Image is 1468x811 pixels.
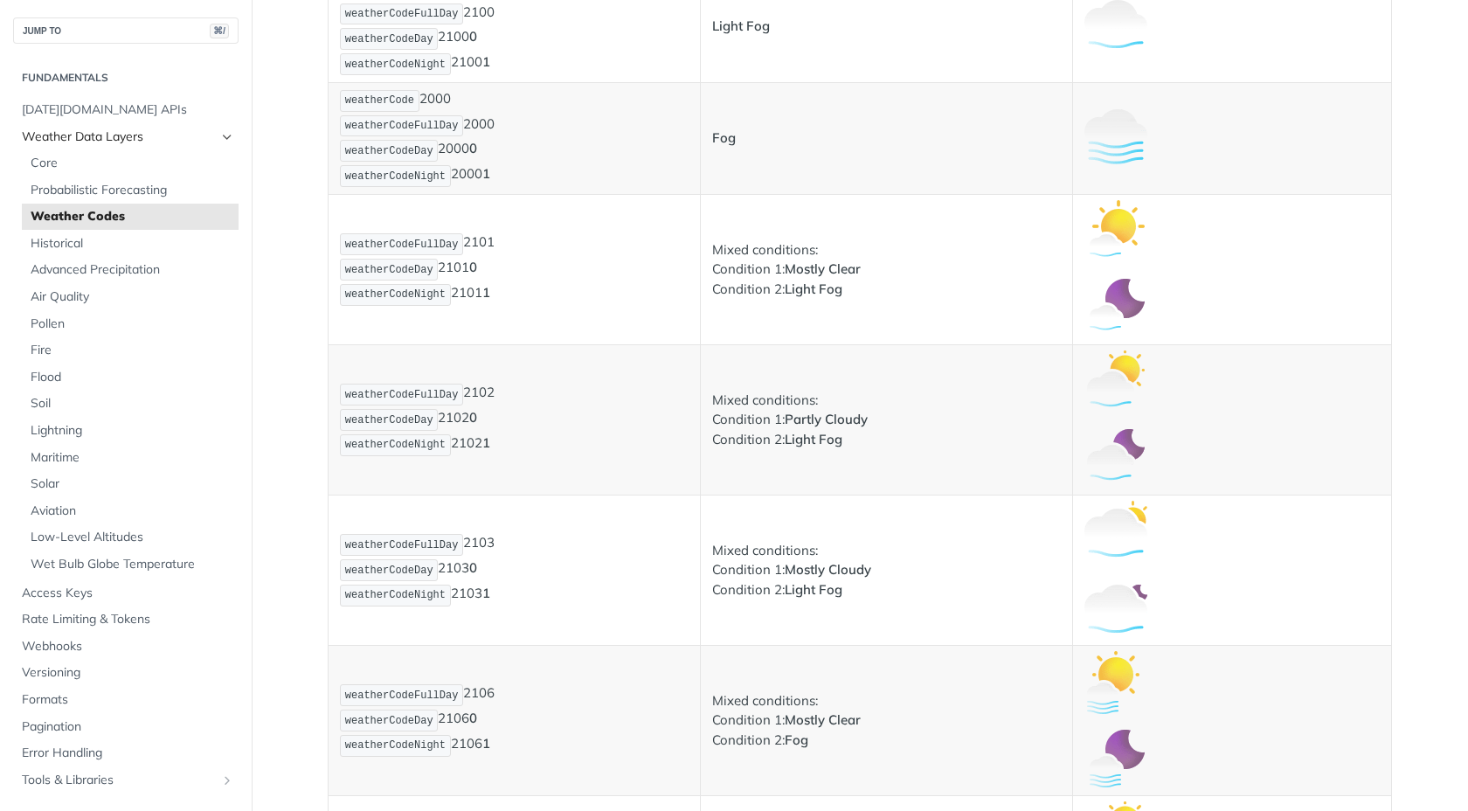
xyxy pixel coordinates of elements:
[345,33,433,45] span: weatherCodeDay
[1084,298,1147,315] span: Expand image
[345,589,446,601] span: weatherCodeNight
[1084,749,1147,766] span: Expand image
[712,541,1061,600] p: Mixed conditions: Condition 1: Condition 2:
[22,150,239,177] a: Core
[31,395,234,412] span: Soil
[785,260,861,277] strong: Mostly Clear
[482,284,490,301] strong: 1
[1084,448,1147,465] span: Expand image
[1084,372,1147,389] span: Expand image
[345,94,414,107] span: weatherCode
[345,59,446,71] span: weatherCodeNight
[31,342,234,359] span: Fire
[31,208,234,225] span: Weather Codes
[31,155,234,172] span: Core
[22,611,234,628] span: Rate Limiting & Tokens
[22,337,239,364] a: Fire
[31,182,234,199] span: Probabilistic Forecasting
[785,411,868,427] strong: Partly Cloudy
[13,97,239,123] a: [DATE][DOMAIN_NAME] APIs
[22,128,216,146] span: Weather Data Layers
[469,141,477,157] strong: 0
[469,260,477,276] strong: 0
[22,101,234,119] span: [DATE][DOMAIN_NAME] APIs
[22,664,234,682] span: Versioning
[345,8,459,20] span: weatherCodeFullDay
[1084,17,1147,33] span: Expand image
[22,445,239,471] a: Maritime
[22,691,234,709] span: Formats
[31,529,234,546] span: Low-Level Altitudes
[22,585,234,602] span: Access Keys
[13,660,239,686] a: Versioning
[345,539,459,551] span: weatherCodeFullDay
[469,560,477,577] strong: 0
[345,715,433,727] span: weatherCodeDay
[340,683,689,758] p: 2106 2106 2106
[13,687,239,713] a: Formats
[22,364,239,391] a: Flood
[22,177,239,204] a: Probabilistic Forecasting
[785,581,842,598] strong: Light Fog
[482,735,490,752] strong: 1
[1084,128,1147,145] span: Expand image
[220,130,234,144] button: Hide subpages for Weather Data Layers
[22,772,216,789] span: Tools & Libraries
[785,731,808,748] strong: Fog
[345,439,446,451] span: weatherCodeNight
[1084,350,1147,413] img: partly_cloudy_light_fog_day
[1084,651,1147,714] img: mostly_clear_fog_day
[1084,222,1147,239] span: Expand image
[712,17,770,34] strong: Light Fog
[469,29,477,45] strong: 0
[482,585,490,601] strong: 1
[22,551,239,578] a: Wet Bulb Globe Temperature
[13,714,239,740] a: Pagination
[22,524,239,551] a: Low-Level Altitudes
[482,54,490,71] strong: 1
[345,239,459,251] span: weatherCodeFullDay
[13,634,239,660] a: Webhooks
[31,475,234,493] span: Solar
[469,710,477,727] strong: 0
[345,690,459,702] span: weatherCodeFullDay
[1084,276,1147,339] img: mostly_clear_light_fog_night
[1084,501,1147,564] img: mostly_cloudy_light_fog_day
[13,607,239,633] a: Rate Limiting & Tokens
[220,773,234,787] button: Show subpages for Tools & Libraries
[1084,107,1147,170] img: fog
[31,449,234,467] span: Maritime
[1084,523,1147,539] span: Expand image
[785,431,842,447] strong: Light Fog
[785,561,871,578] strong: Mostly Cloudy
[712,240,1061,300] p: Mixed conditions: Condition 1: Condition 2:
[31,288,234,306] span: Air Quality
[210,24,229,38] span: ⌘/
[31,315,234,333] span: Pollen
[22,418,239,444] a: Lightning
[345,288,446,301] span: weatherCodeNight
[13,580,239,607] a: Access Keys
[712,129,736,146] strong: Fog
[13,767,239,794] a: Tools & LibrariesShow subpages for Tools & Libraries
[22,284,239,310] a: Air Quality
[22,638,234,655] span: Webhooks
[22,498,239,524] a: Aviation
[31,235,234,253] span: Historical
[1084,727,1147,790] img: mostly_clear_fog_night
[345,264,433,276] span: weatherCodeDay
[13,70,239,86] h2: Fundamentals
[22,311,239,337] a: Pollen
[1084,200,1147,263] img: mostly_clear_light_fog_day
[22,471,239,497] a: Solar
[345,170,446,183] span: weatherCodeNight
[31,503,234,520] span: Aviation
[1084,426,1147,489] img: partly_cloudy_light_fog_night
[785,711,861,728] strong: Mostly Clear
[1084,577,1147,640] img: mostly_cloudy_light_fog_night
[482,434,490,451] strong: 1
[31,369,234,386] span: Flood
[1084,599,1147,615] span: Expand image
[22,718,234,736] span: Pagination
[31,422,234,440] span: Lightning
